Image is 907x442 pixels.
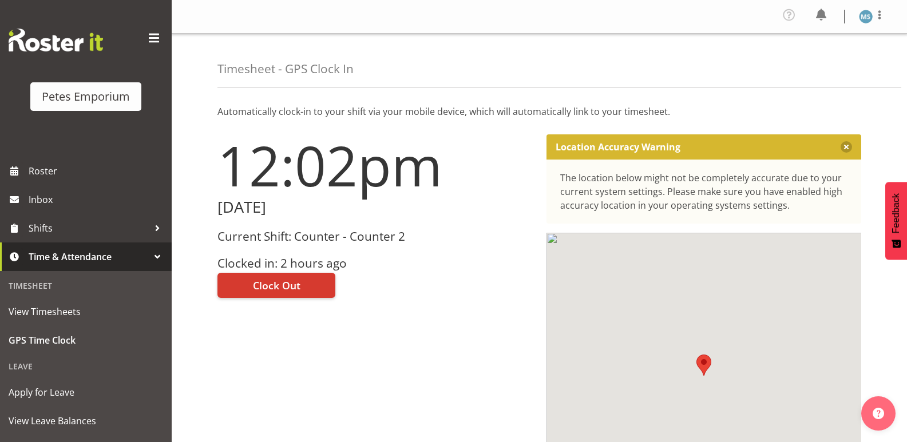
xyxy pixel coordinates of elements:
[217,198,533,216] h2: [DATE]
[29,162,166,180] span: Roster
[859,10,873,23] img: maureen-sellwood712.jpg
[217,230,533,243] h3: Current Shift: Counter - Counter 2
[3,407,169,435] a: View Leave Balances
[217,257,533,270] h3: Clocked in: 2 hours ago
[29,191,166,208] span: Inbox
[217,105,861,118] p: Automatically clock-in to your shift via your mobile device, which will automatically link to you...
[29,248,149,265] span: Time & Attendance
[9,332,163,349] span: GPS Time Clock
[217,62,354,75] h4: Timesheet - GPS Clock In
[42,88,130,105] div: Petes Emporium
[9,29,103,51] img: Rosterit website logo
[217,273,335,298] button: Clock Out
[560,171,848,212] div: The location below might not be completely accurate due to your current system settings. Please m...
[9,303,163,320] span: View Timesheets
[3,297,169,326] a: View Timesheets
[3,355,169,378] div: Leave
[3,378,169,407] a: Apply for Leave
[3,326,169,355] a: GPS Time Clock
[556,141,680,153] p: Location Accuracy Warning
[3,274,169,297] div: Timesheet
[217,134,533,196] h1: 12:02pm
[253,278,300,293] span: Clock Out
[9,384,163,401] span: Apply for Leave
[873,408,884,419] img: help-xxl-2.png
[29,220,149,237] span: Shifts
[891,193,901,233] span: Feedback
[841,141,852,153] button: Close message
[9,412,163,429] span: View Leave Balances
[885,182,907,260] button: Feedback - Show survey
